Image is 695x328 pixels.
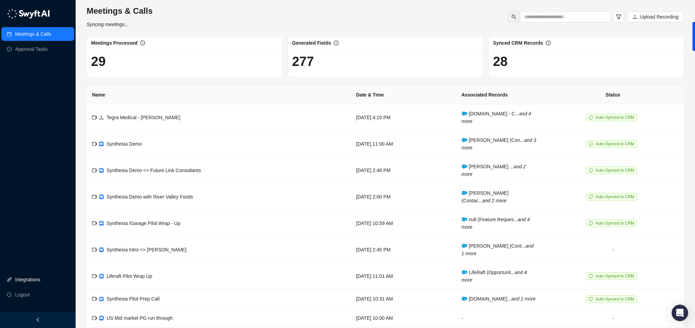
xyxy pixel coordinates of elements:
span: video-camera [92,142,97,146]
img: zoom-DkfWWZB2.png [99,297,104,302]
span: Auto-Synced to CRM [595,115,634,120]
td: [DATE] 11:01 AM [351,263,456,290]
img: zoom-DkfWWZB2.png [99,247,104,252]
span: info-circle [334,41,339,45]
i: and 4 more [462,111,531,124]
span: Synthesia Demo [107,141,142,147]
span: sync [589,142,593,146]
span: Auto-Synced to CRM [595,274,634,279]
h1: 29 [91,54,278,69]
a: Integrations [15,273,40,286]
span: Generated Fields [292,40,331,46]
a: Approval Tasks [15,42,48,56]
td: [DATE] 11:00 AM [351,131,456,157]
span: [DOMAIN_NAME] - C... [462,111,531,124]
span: Upload Recording [640,13,679,21]
i: Syncing meetings... [87,22,129,27]
span: video-camera [92,316,97,320]
td: [DATE] 10:31 AM [351,290,456,309]
span: Synthesia Pilot Prep Call [107,296,159,302]
i: and 3 more [462,137,536,150]
span: video-camera [92,296,97,301]
span: video-camera [92,221,97,226]
span: Synthesia /Garage Pilot Wrap - Up [107,220,180,226]
td: [DATE] 2:45 PM [351,237,456,263]
i: and 1 more [462,243,534,256]
span: Auto-Synced to CRM [595,297,634,302]
i: and 4 more [462,217,530,230]
td: [DATE] 2:00 PM [351,184,456,210]
img: zoom-DkfWWZB2.png [99,194,104,199]
span: Auto-Synced to CRM [595,194,634,199]
th: Name [87,86,351,104]
i: and 1 more [511,296,536,302]
img: zoom-DkfWWZB2.png [99,221,104,226]
i: and 2 more [482,198,507,203]
span: logout [7,292,12,297]
span: sync [589,168,593,172]
img: zoom-DkfWWZB2.png [99,316,104,320]
span: filter [616,14,621,20]
th: Date & Time [351,86,456,104]
td: [DATE] 2:46 PM [351,157,456,184]
span: sync [589,297,593,301]
img: zoom-DkfWWZB2.png [99,274,104,279]
span: sync [589,274,593,278]
td: - [456,309,542,328]
i: and 4 more [462,270,527,283]
span: US Mid market PG run through [107,315,173,321]
div: Open Intercom Messenger [672,305,688,321]
span: search [511,14,516,19]
span: sync [589,195,593,199]
td: - [542,237,684,263]
span: [PERSON_NAME] (Con... [462,137,536,150]
td: - [542,309,684,328]
span: upload [99,115,104,120]
span: sync [589,221,593,225]
h3: Meetings & Calls [87,5,153,16]
span: LifeRaft (Opportunit... [462,270,527,283]
td: [DATE] 4:10 PM [351,104,456,131]
span: video-camera [92,115,97,120]
span: info-circle [546,41,551,45]
img: zoom-DkfWWZB2.png [99,142,104,146]
span: Auto-Synced to CRM [595,142,634,146]
h1: 277 [292,54,479,69]
span: Meetings Processed [91,40,137,46]
span: Auto-Synced to CRM [595,168,634,173]
span: Synced CRM Records [493,40,543,46]
span: upload [632,14,637,19]
span: Auto-Synced to CRM [595,221,634,226]
span: Liferaft Pilot Wrap Up [107,273,152,279]
i: and 2 more [462,164,526,177]
a: Meetings & Calls [15,27,51,41]
span: video-camera [92,247,97,252]
span: sync [589,115,593,120]
span: video-camera [92,194,97,199]
span: [PERSON_NAME] (Contac... [462,190,509,203]
span: null (Feature Reques... [462,217,530,230]
img: zoom-DkfWWZB2.png [99,168,104,173]
span: Tegra Medical - [PERSON_NAME] [107,115,180,120]
span: Logout [15,288,30,302]
button: Upload Recording [627,11,684,22]
span: video-camera [92,168,97,173]
span: info-circle [140,41,145,45]
span: Synthesia Demo with River Valley Foods [107,194,193,200]
span: left [35,317,40,322]
span: Synthesia Intro <> [PERSON_NAME] [107,247,187,252]
th: Status [542,86,684,104]
span: Synthesia Demo <> Future Link Consultants [107,168,201,173]
td: [DATE] 10:00 AM [351,309,456,328]
span: [PERSON_NAME] ... [462,164,526,177]
span: [PERSON_NAME] (Cont... [462,243,534,256]
th: Associated Records [456,86,542,104]
span: video-camera [92,274,97,279]
td: [DATE] 10:59 AM [351,210,456,237]
span: [DOMAIN_NAME]... [462,296,536,302]
img: logo-05li4sbe.png [7,9,50,19]
h1: 28 [493,54,680,69]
